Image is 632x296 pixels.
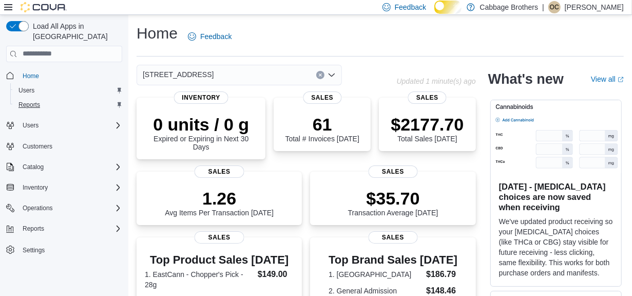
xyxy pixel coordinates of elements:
[548,1,561,13] div: Oliver Coppolino
[18,161,122,173] span: Catalog
[18,244,49,256] a: Settings
[143,68,214,81] span: [STREET_ADDRESS]
[23,246,45,254] span: Settings
[10,83,126,98] button: Users
[23,142,52,151] span: Customers
[18,140,56,153] a: Customers
[23,225,44,233] span: Reports
[2,160,126,174] button: Catalog
[328,71,336,79] button: Open list of options
[591,75,624,83] a: View allExternal link
[23,204,53,212] span: Operations
[499,216,613,278] p: We've updated product receiving so your [MEDICAL_DATA] choices (like THCa or CBG) stay visible fo...
[2,118,126,133] button: Users
[145,254,294,266] h3: Top Product Sales [DATE]
[195,231,244,244] span: Sales
[348,188,438,217] div: Transaction Average [DATE]
[258,268,294,281] dd: $149.00
[18,86,34,95] span: Users
[285,114,359,135] p: 61
[18,101,40,109] span: Reports
[2,242,126,257] button: Settings
[303,91,341,104] span: Sales
[165,188,274,209] p: 1.26
[348,188,438,209] p: $35.70
[329,286,422,296] dt: 2. General Admission
[29,21,122,42] span: Load All Apps in [GEOGRAPHIC_DATA]
[2,68,126,83] button: Home
[18,223,48,235] button: Reports
[23,163,44,171] span: Catalog
[2,221,126,236] button: Reports
[329,254,457,266] h3: Top Brand Sales [DATE]
[18,70,43,82] a: Home
[391,114,464,143] div: Total Sales [DATE]
[2,180,126,195] button: Inventory
[14,84,122,97] span: Users
[391,114,464,135] p: $2177.70
[10,98,126,112] button: Reports
[18,181,122,194] span: Inventory
[145,114,257,135] p: 0 units / 0 g
[18,119,122,132] span: Users
[14,99,44,111] a: Reports
[200,31,232,42] span: Feedback
[14,99,122,111] span: Reports
[23,72,39,80] span: Home
[18,223,122,235] span: Reports
[542,1,544,13] p: |
[18,202,57,214] button: Operations
[21,2,67,12] img: Cova
[2,201,126,215] button: Operations
[195,165,244,178] span: Sales
[18,202,122,214] span: Operations
[18,243,122,256] span: Settings
[368,231,418,244] span: Sales
[145,269,254,290] dt: 1. EastCann - Chopper's Pick - 28g
[480,1,539,13] p: Cabbage Brothers
[18,140,122,153] span: Customers
[426,268,457,281] dd: $186.79
[434,1,461,14] input: Dark Mode
[137,23,178,44] h1: Home
[18,119,43,132] button: Users
[316,71,324,79] button: Clear input
[499,181,613,212] h3: [DATE] - [MEDICAL_DATA] choices are now saved when receiving
[565,1,624,13] p: [PERSON_NAME]
[23,121,39,129] span: Users
[550,1,559,13] span: OC
[18,69,122,82] span: Home
[18,161,48,173] button: Catalog
[408,91,447,104] span: Sales
[184,26,236,47] a: Feedback
[368,165,418,178] span: Sales
[397,77,476,85] p: Updated 1 minute(s) ago
[285,114,359,143] div: Total # Invoices [DATE]
[329,269,422,280] dt: 1. [GEOGRAPHIC_DATA]
[6,64,122,284] nav: Complex example
[395,2,426,12] span: Feedback
[488,71,564,87] h2: What's new
[174,91,228,104] span: Inventory
[23,183,48,192] span: Inventory
[2,139,126,154] button: Customers
[18,181,52,194] button: Inventory
[618,77,624,83] svg: External link
[145,114,257,151] div: Expired or Expiring in Next 30 Days
[14,84,39,97] a: Users
[165,188,274,217] div: Avg Items Per Transaction [DATE]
